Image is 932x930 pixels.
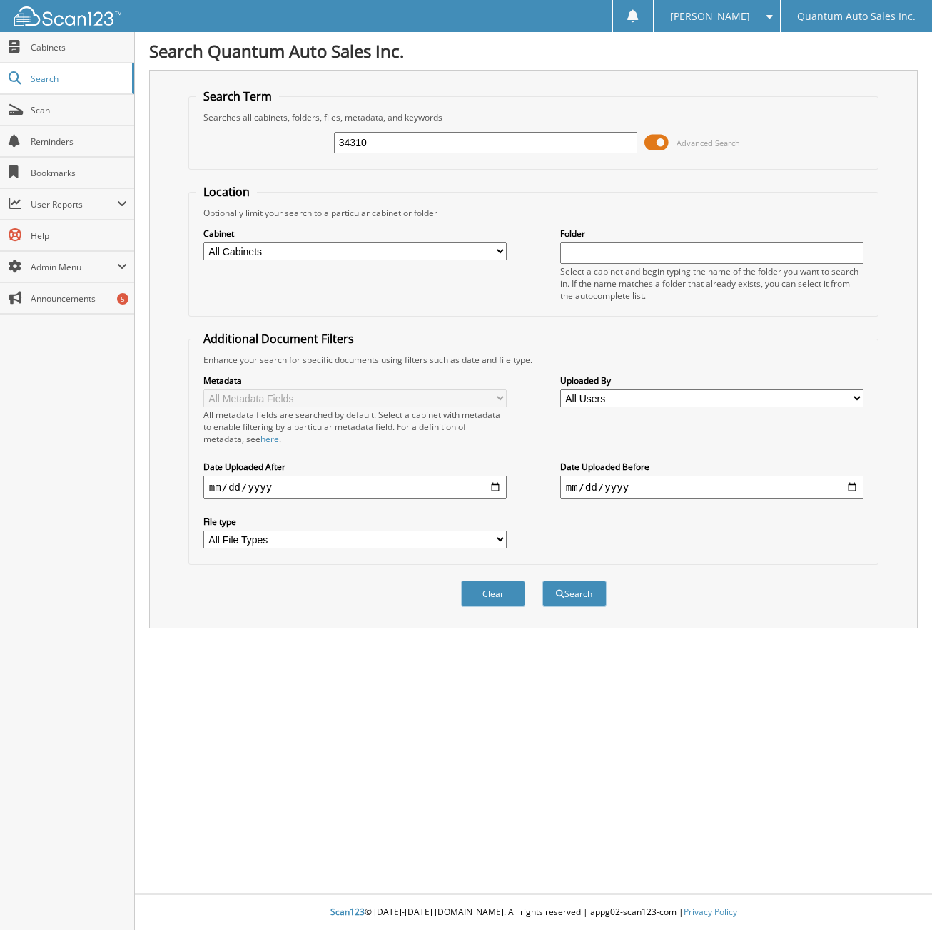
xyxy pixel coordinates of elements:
h1: Search Quantum Auto Sales Inc. [149,39,918,63]
span: Announcements [31,292,127,305]
label: File type [203,516,507,528]
label: Cabinet [203,228,507,240]
span: Cabinets [31,41,127,53]
div: Searches all cabinets, folders, files, metadata, and keywords [196,111,871,123]
span: Admin Menu [31,261,117,273]
span: Quantum Auto Sales Inc. [797,12,916,21]
span: Bookmarks [31,167,127,179]
span: Scan123 [330,906,365,918]
span: Advanced Search [677,138,740,148]
span: Help [31,230,127,242]
a: Privacy Policy [684,906,737,918]
span: Search [31,73,125,85]
div: Optionally limit your search to a particular cabinet or folder [196,207,871,219]
iframe: Chat Widget [861,862,932,930]
div: Select a cabinet and begin typing the name of the folder you want to search in. If the name match... [560,265,863,302]
span: [PERSON_NAME] [670,12,750,21]
div: © [DATE]-[DATE] [DOMAIN_NAME]. All rights reserved | appg02-scan123-com | [135,895,932,930]
span: Reminders [31,136,127,148]
label: Date Uploaded After [203,461,507,473]
button: Clear [461,581,525,607]
span: Scan [31,104,127,116]
div: All metadata fields are searched by default. Select a cabinet with metadata to enable filtering b... [203,409,507,445]
div: 5 [117,293,128,305]
label: Folder [560,228,863,240]
legend: Location [196,184,257,200]
button: Search [542,581,607,607]
a: here [260,433,279,445]
div: Enhance your search for specific documents using filters such as date and file type. [196,354,871,366]
img: scan123-logo-white.svg [14,6,121,26]
legend: Search Term [196,88,279,104]
legend: Additional Document Filters [196,331,361,347]
label: Metadata [203,374,507,387]
label: Date Uploaded Before [560,461,863,473]
label: Uploaded By [560,374,863,387]
span: User Reports [31,198,117,210]
input: end [560,476,863,499]
input: start [203,476,507,499]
